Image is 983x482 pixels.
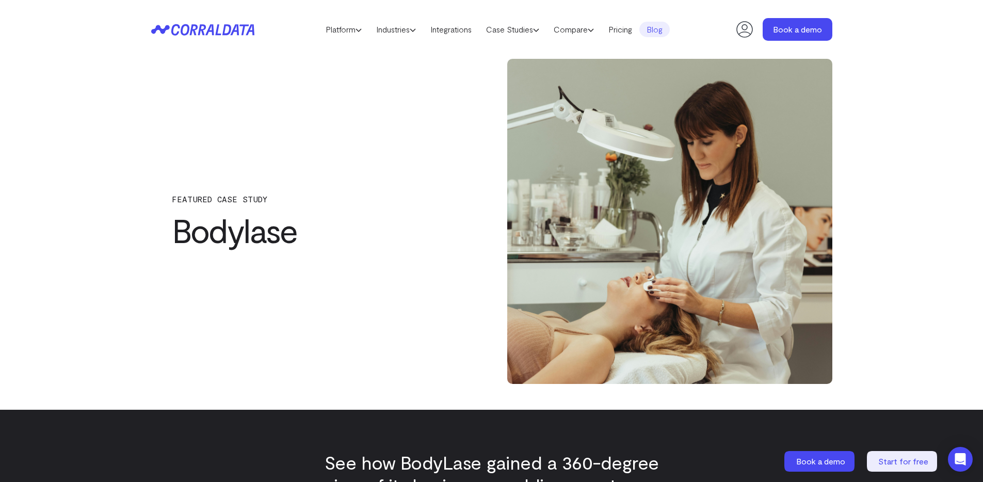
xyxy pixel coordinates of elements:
[423,22,479,37] a: Integrations
[369,22,423,37] a: Industries
[318,22,369,37] a: Platform
[172,212,456,249] h1: Bodylase
[601,22,639,37] a: Pricing
[878,456,928,466] span: Start for free
[639,22,670,37] a: Blog
[784,451,857,472] a: Book a demo
[172,195,456,204] p: FEATURED CASE STUDY
[479,22,546,37] a: Case Studies
[867,451,939,472] a: Start for free
[546,22,601,37] a: Compare
[796,456,845,466] span: Book a demo
[948,447,973,472] div: Open Intercom Messenger
[763,18,832,41] a: Book a demo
